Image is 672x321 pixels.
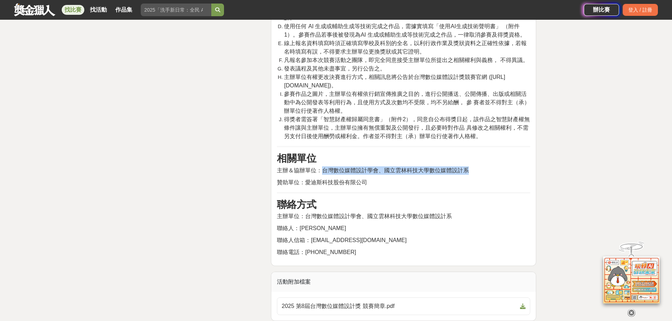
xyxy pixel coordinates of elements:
[284,57,528,63] span: 凡報名參加本次競賽活動之團隊，即完全同意接受主辦單位所提出之相關權利與義務， 不得異議。
[62,5,84,15] a: 找比賽
[277,213,452,219] span: 主辦單位：台灣數位媒體設計學會、國立雲林科技大學數位媒體設計系
[277,199,316,210] strong: 聯絡方式
[277,179,367,185] span: 贊助單位：愛迪斯科技股份有限公司
[284,74,505,88] span: 主辦單位有權更改決賽進行方式，相關訊息將公告於台灣數位媒體設計獎競賽官網 ([URL][DOMAIN_NAME])。
[271,272,536,292] div: 活動附加檔案
[277,249,356,255] span: 聯絡電話：[PHONE_NUMBER]
[87,5,110,15] a: 找活動
[281,302,517,310] span: 2025 第8屆台灣數位媒體設計獎 競賽簡章.pdf
[113,5,135,15] a: 作品集
[141,4,211,16] input: 2025「洗手新日常：全民 ALL IN」洗手歌全台徵選
[277,167,469,173] span: 主辦＆協辦單位：台灣數位媒體設計學會、國立雲林科技大學數位媒體設計系
[284,116,530,139] span: 得獎者需簽署「智慧財產權歸屬同意書」（附件2），同意自公布得獎日起，該作品之智慧財產權無條件讓與主辦單位，主辦單位擁有無償重製及公開發行，且必要時對作品 具修改之相關權利，不需另支付日後使用酬勞...
[284,91,530,114] span: 參賽作品之圖片，主辦單位有權依行銷宣傳推廣之目的，進行公開播送、公開傳播、出版或相關活動中為公開發表等利用行為，且使用方式及次數均不受限，均不另給酬， 參 賽者並不得對主（承）辦單位行使著作人格權。
[277,225,346,231] span: 聯絡人：[PERSON_NAME]
[277,237,406,243] span: 聯絡人信箱：[EMAIL_ADDRESS][DOMAIN_NAME]
[284,23,525,38] span: 使用任何 AI 生成或輔助生成等技術完成之作品，需據實填寫「使用AI生成技術聲明書」 （附件 1）。參賽作品若事後被發現為AI 生成或輔助生成等技術完成之作品，一律取消參賽及得獎資格。
[277,153,316,164] strong: 相關單位
[603,252,660,299] img: d2146d9a-e6f6-4337-9592-8cefde37ba6b.png
[277,297,530,315] a: 2025 第8屆台灣數位媒體設計獎 競賽簡章.pdf
[623,4,658,16] div: 登入 / 註冊
[284,40,527,55] span: 線上報名資料填寫時須正確填寫學校及科別的全名，以利行政作業及獎狀資料之正確性依據，若報名時填寫有誤，不得要求主辦單位更換獎狀或其它證明。
[284,66,386,72] span: 發表議程及其他未盡事宜，另行公告之。
[584,4,619,16] a: 辦比賽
